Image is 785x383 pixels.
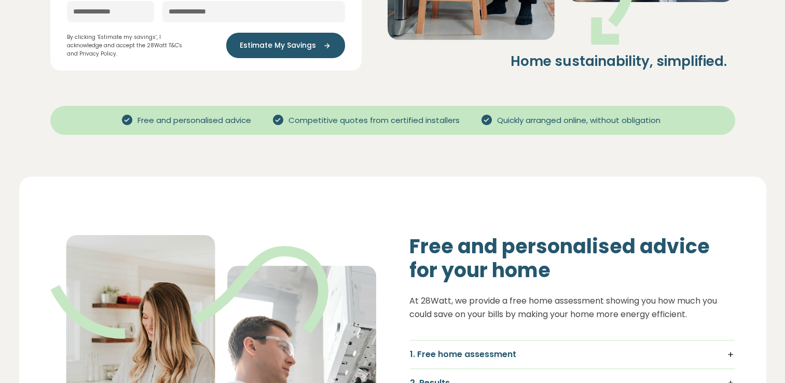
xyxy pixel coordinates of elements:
[409,294,735,321] p: At 28Watt, we provide a free home assessment showing you how much you could save on your bills by...
[410,349,735,360] h5: 1. Free home assessment
[67,33,193,58] p: By clicking ‘Estimate my savings’, I acknowledge and accept the 28Watt T&C's and Privacy Policy.
[387,53,727,71] h4: Home sustainability, simplified.
[284,115,464,127] span: Competitive quotes from certified installers
[493,115,665,127] span: Quickly arranged online, without obligation
[133,115,255,127] span: Free and personalised advice
[240,40,316,51] span: Estimate My Savings
[226,33,345,58] button: Estimate My Savings
[409,235,735,282] h2: Free and personalised advice for your home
